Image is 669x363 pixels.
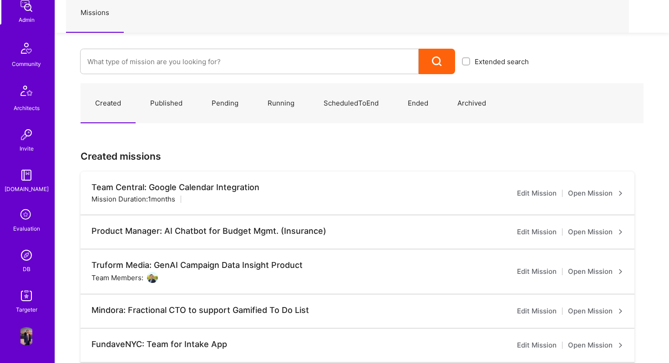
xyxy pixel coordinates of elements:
div: Mindora: Fractional CTO to support Gamified To Do List [91,305,309,315]
i: icon Search [432,56,442,67]
a: Ended [393,84,443,123]
a: User Avatar [15,327,38,345]
i: icon SelectionTeam [18,207,35,224]
div: Product Manager: AI Chatbot for Budget Mgmt. (Insurance) [91,226,326,236]
div: Architects [14,103,40,113]
a: Open Mission [568,340,623,351]
div: Targeter [16,305,37,314]
img: User Avatar [17,327,35,345]
img: Invite [17,126,35,144]
div: FundaveNYC: Team for Intake App [91,339,227,349]
div: Community [12,59,41,69]
i: icon ArrowRight [618,269,623,274]
a: Archived [443,84,501,123]
i: icon ArrowRight [618,308,623,314]
i: icon ArrowRight [618,229,623,235]
a: Edit Mission [517,188,557,199]
a: Created [81,84,136,123]
img: guide book [17,166,35,184]
a: Open Mission [568,227,623,237]
div: Truform Media: GenAI Campaign Data Insight Product [91,260,303,270]
i: icon ArrowRight [618,191,623,196]
a: Open Mission [568,306,623,317]
div: [DOMAIN_NAME] [5,184,49,194]
a: Published [136,84,197,123]
a: Edit Mission [517,266,557,277]
img: User Avatar [147,272,158,283]
img: Admin Search [17,246,35,264]
div: Invite [20,144,34,153]
div: Team Central: Google Calendar Integration [91,182,259,192]
img: Skill Targeter [17,287,35,305]
img: Community [15,37,37,59]
a: Open Mission [568,266,623,277]
div: DB [23,264,30,274]
a: Edit Mission [517,306,557,317]
span: Extended search [475,57,529,66]
i: icon ArrowRight [618,343,623,348]
a: Pending [197,84,253,123]
a: ScheduledToEnd [309,84,393,123]
a: Running [253,84,309,123]
input: What type of mission are you looking for? [87,50,411,73]
div: Evaluation [13,224,40,233]
div: Admin [19,15,35,25]
div: Mission Duration: 1 months [91,194,175,204]
img: Architects [15,81,37,103]
a: Edit Mission [517,340,557,351]
div: Team Members: [91,272,158,283]
a: Edit Mission [517,227,557,237]
h3: Created missions [81,151,644,162]
a: Open Mission [568,188,623,199]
